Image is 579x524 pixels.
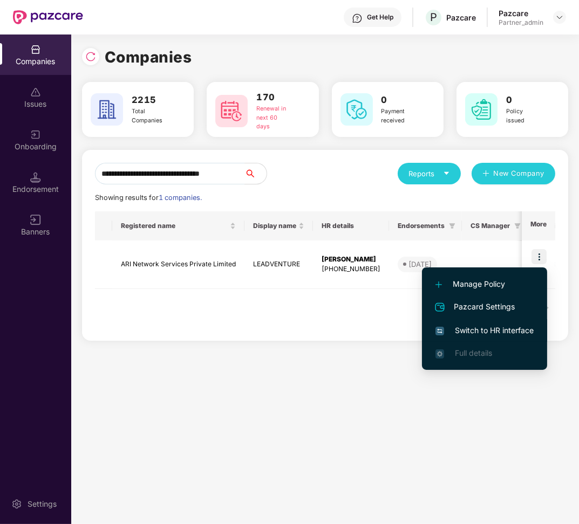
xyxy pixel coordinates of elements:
[472,163,555,184] button: plusNew Company
[514,223,521,229] span: filter
[435,349,444,358] img: svg+xml;base64,PHN2ZyB4bWxucz0iaHR0cDovL3d3dy53My5vcmcvMjAwMC9zdmciIHdpZHRoPSIxNi4zNjMiIGhlaWdodD...
[499,8,543,18] div: Pazcare
[30,215,41,225] img: svg+xml;base64,PHN2ZyB3aWR0aD0iMTYiIGhlaWdodD0iMTYiIHZpZXdCb3g9IjAgMCAxNiAxNiIgZmlsbD0ibm9uZSIgeG...
[244,163,267,184] button: search
[121,222,228,230] span: Registered name
[408,259,432,270] div: [DATE]
[30,87,41,98] img: svg+xml;base64,PHN2ZyBpZD0iSXNzdWVzX2Rpc2FibGVkIiB4bWxucz0iaHR0cDovL3d3dy53My5vcmcvMjAwMC9zdmciIH...
[30,129,41,140] img: svg+xml;base64,PHN2ZyB3aWR0aD0iMjAiIGhlaWdodD0iMjAiIHZpZXdCb3g9IjAgMCAyMCAyMCIgZmlsbD0ibm9uZSIgeG...
[159,194,202,202] span: 1 companies.
[322,264,380,274] div: [PHONE_NUMBER]
[555,13,564,22] img: svg+xml;base64,PHN2ZyBpZD0iRHJvcGRvd24tMzJ4MzIiIHhtbG5zPSJodHRwOi8vd3d3LnczLm9yZy8yMDAwL3N2ZyIgd2...
[506,93,541,107] h3: 0
[30,44,41,55] img: svg+xml;base64,PHN2ZyBpZD0iQ29tcGFuaWVzIiB4bWxucz0iaHR0cDovL3d3dy53My5vcmcvMjAwMC9zdmciIHdpZHRoPS...
[105,45,192,69] h1: Companies
[435,301,534,314] span: Pazcard Settings
[430,11,437,24] span: P
[494,168,545,179] span: New Company
[112,240,244,289] td: ARI Network Services Private Limited
[398,222,445,230] span: Endorsements
[322,254,380,265] div: [PERSON_NAME]
[11,499,22,509] img: svg+xml;base64,PHN2ZyBpZD0iU2V0dGluZy0yMHgyMCIgeG1sbnM9Imh0dHA6Ly93d3cudzMub3JnLzIwMDAvc3ZnIiB3aW...
[30,172,41,183] img: svg+xml;base64,PHN2ZyB3aWR0aD0iMTQuNSIgaGVpZ2h0PSIxNC41IiB2aWV3Qm94PSIwIDAgMTYgMTYiIGZpbGw9Im5vbm...
[482,170,489,178] span: plus
[244,240,313,289] td: LEADVENTURE
[352,13,363,24] img: svg+xml;base64,PHN2ZyBpZD0iSGVscC0zMngzMiIgeG1sbnM9Imh0dHA6Ly93d3cudzMub3JnLzIwMDAvc3ZnIiB3aWR0aD...
[433,301,446,314] img: svg+xml;base64,PHN2ZyB4bWxucz0iaHR0cDovL3d3dy53My5vcmcvMjAwMC9zdmciIHdpZHRoPSIyNCIgaGVpZ2h0PSIyNC...
[532,249,547,264] img: icon
[435,327,444,335] img: svg+xml;base64,PHN2ZyB4bWxucz0iaHR0cDovL3d3dy53My5vcmcvMjAwMC9zdmciIHdpZHRoPSIxNiIgaGVpZ2h0PSIxNi...
[253,222,296,230] span: Display name
[499,18,543,27] div: Partner_admin
[435,278,534,290] span: Manage Policy
[95,194,202,202] span: Showing results for
[465,93,498,126] img: svg+xml;base64,PHN2ZyB4bWxucz0iaHR0cDovL3d3dy53My5vcmcvMjAwMC9zdmciIHdpZHRoPSI2MCIgaGVpZ2h0PSI2MC...
[408,168,450,179] div: Reports
[522,211,555,240] th: More
[340,93,373,126] img: svg+xml;base64,PHN2ZyB4bWxucz0iaHR0cDovL3d3dy53My5vcmcvMjAwMC9zdmciIHdpZHRoPSI2MCIgaGVpZ2h0PSI2MC...
[215,95,248,127] img: svg+xml;base64,PHN2ZyB4bWxucz0iaHR0cDovL3d3dy53My5vcmcvMjAwMC9zdmciIHdpZHRoPSI2MCIgaGVpZ2h0PSI2MC...
[313,211,389,240] th: HR details
[506,107,541,126] div: Policy issued
[447,219,458,232] span: filter
[85,51,96,62] img: svg+xml;base64,PHN2ZyBpZD0iUmVsb2FkLTMyeDMyIiB4bWxucz0iaHR0cDovL3d3dy53My5vcmcvMjAwMC9zdmciIHdpZH...
[449,223,455,229] span: filter
[367,13,393,22] div: Get Help
[455,348,492,357] span: Full details
[24,499,60,509] div: Settings
[244,211,313,240] th: Display name
[132,93,166,107] h3: 2215
[435,325,534,336] span: Switch to HR interface
[112,211,244,240] th: Registered name
[382,93,416,107] h3: 0
[132,107,166,126] div: Total Companies
[382,107,416,126] div: Payment received
[435,281,442,288] img: svg+xml;base64,PHN2ZyB4bWxucz0iaHR0cDovL3d3dy53My5vcmcvMjAwMC9zdmciIHdpZHRoPSIxMi4yMDEiIGhlaWdodD...
[256,105,291,132] div: Renewal in next 60 days
[471,222,510,230] span: CS Manager
[244,169,267,178] span: search
[13,10,83,24] img: New Pazcare Logo
[446,12,476,23] div: Pazcare
[256,91,291,105] h3: 170
[91,93,123,126] img: svg+xml;base64,PHN2ZyB4bWxucz0iaHR0cDovL3d3dy53My5vcmcvMjAwMC9zdmciIHdpZHRoPSI2MCIgaGVpZ2h0PSI2MC...
[512,219,523,232] span: filter
[443,170,450,177] span: caret-down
